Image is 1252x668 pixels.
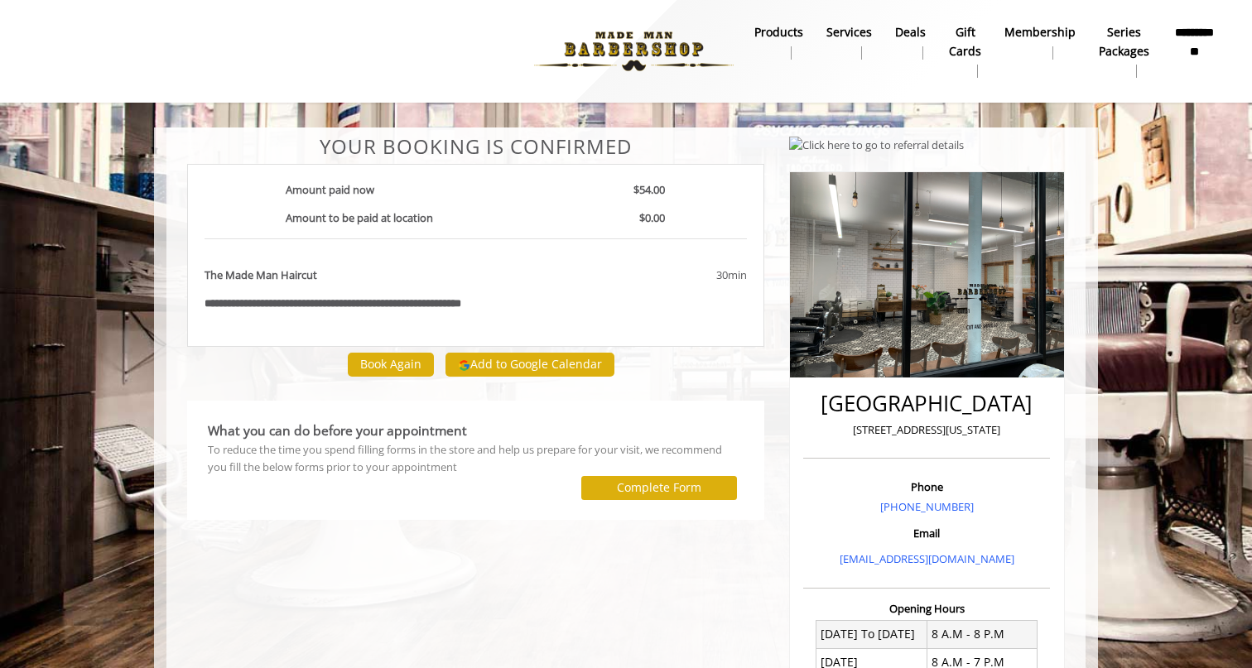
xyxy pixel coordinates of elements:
b: Amount paid now [286,182,374,197]
a: ServicesServices [815,21,884,64]
img: Click here to go to referral details [789,137,964,154]
button: Complete Form [581,476,737,500]
img: Made Man Barbershop logo [520,6,748,97]
b: $54.00 [633,182,665,197]
b: $0.00 [639,210,665,225]
b: Membership [1004,23,1076,41]
center: Your Booking is confirmed [187,136,764,157]
a: Series packagesSeries packages [1087,21,1161,82]
b: Services [826,23,872,41]
button: Add to Google Calendar [445,353,614,377]
b: Series packages [1099,23,1149,60]
a: Productsproducts [743,21,815,64]
td: [DATE] To [DATE] [816,621,927,649]
a: MembershipMembership [993,21,1087,64]
a: Gift cardsgift cards [937,21,993,82]
label: Complete Form [617,481,701,494]
a: DealsDeals [884,21,937,64]
a: [EMAIL_ADDRESS][DOMAIN_NAME] [840,551,1014,566]
b: Deals [895,23,926,41]
b: products [754,23,803,41]
b: gift cards [949,23,981,60]
h3: Email [807,527,1046,539]
b: What you can do before your appointment [208,421,467,440]
td: 8 A.M - 8 P.M [927,621,1038,649]
b: Amount to be paid at location [286,210,433,225]
div: To reduce the time you spend filling forms in the store and help us prepare for your visit, we re... [208,441,744,476]
b: The Made Man Haircut [205,267,317,284]
p: [STREET_ADDRESS][US_STATE] [807,421,1046,439]
h3: Opening Hours [803,603,1050,614]
div: 30min [582,267,746,284]
button: Book Again [348,353,434,377]
h2: [GEOGRAPHIC_DATA] [807,392,1046,416]
a: [PHONE_NUMBER] [880,499,974,514]
h3: Phone [807,481,1046,493]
